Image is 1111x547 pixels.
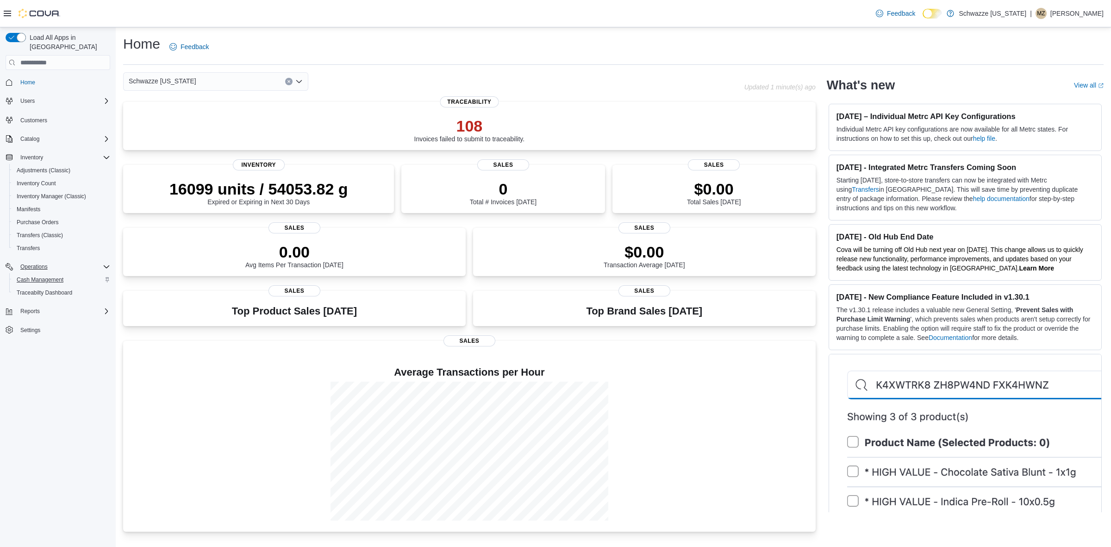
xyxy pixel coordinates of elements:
h2: What's new [827,78,895,93]
span: Customers [17,114,110,126]
span: Sales [618,285,670,296]
span: Inventory [20,154,43,161]
a: Home [17,77,39,88]
a: Transfers (Classic) [13,230,67,241]
span: Cash Management [17,276,63,283]
a: Feedback [166,38,212,56]
button: Open list of options [295,78,303,85]
span: Transfers (Classic) [13,230,110,241]
p: $0.00 [604,243,685,261]
button: Operations [17,261,51,272]
p: $0.00 [687,180,741,198]
button: Inventory [17,152,47,163]
p: Individual Metrc API key configurations are now available for all Metrc states. For instructions ... [836,125,1094,143]
a: Customers [17,115,51,126]
div: Avg Items Per Transaction [DATE] [245,243,343,269]
span: Inventory [233,159,285,170]
h3: [DATE] – Individual Metrc API Key Configurations [836,112,1094,121]
p: 108 [414,117,525,135]
h3: [DATE] - New Compliance Feature Included in v1.30.1 [836,292,1094,302]
button: Manifests [9,203,114,216]
a: View allExternal link [1074,82,1104,89]
a: Transfers [13,243,44,254]
span: Home [17,76,110,88]
span: Cova will be turning off Old Hub next year on [DATE]. This change allows us to quickly release ne... [836,246,1083,272]
button: Purchase Orders [9,216,114,229]
svg: External link [1098,83,1104,88]
span: Manifests [13,204,110,215]
span: Traceability [440,96,499,107]
a: help documentation [973,195,1030,202]
a: Adjustments (Classic) [13,165,74,176]
p: Starting [DATE], store-to-store transfers can now be integrated with Metrc using in [GEOGRAPHIC_D... [836,176,1094,213]
span: Inventory Manager (Classic) [13,191,110,202]
a: Purchase Orders [13,217,62,228]
button: Home [2,75,114,89]
button: Inventory Manager (Classic) [9,190,114,203]
a: Documentation [929,334,972,341]
p: 0.00 [245,243,343,261]
button: Adjustments (Classic) [9,164,114,177]
span: Cash Management [13,274,110,285]
a: Inventory Count [13,178,60,189]
a: Inventory Manager (Classic) [13,191,90,202]
img: Cova [19,9,60,18]
span: Users [20,97,35,105]
span: Sales [688,159,740,170]
span: Inventory Count [13,178,110,189]
button: Settings [2,323,114,337]
span: Settings [20,327,40,334]
button: Inventory [2,151,114,164]
p: [PERSON_NAME] [1050,8,1104,19]
span: Sales [618,222,670,233]
span: Operations [20,263,48,270]
span: Users [17,95,110,107]
button: Customers [2,113,114,126]
a: Feedback [872,4,919,23]
span: Sales [268,285,320,296]
h4: Average Transactions per Hour [131,367,808,378]
p: The v1.30.1 release includes a valuable new General Setting, ' ', which prevents sales when produ... [836,305,1094,342]
span: Sales [268,222,320,233]
div: Transaction Average [DATE] [604,243,685,269]
a: help file [973,135,995,142]
nav: Complex example [6,72,110,361]
span: Purchase Orders [17,219,59,226]
h3: [DATE] - Old Hub End Date [836,232,1094,241]
span: Purchase Orders [13,217,110,228]
p: | [1030,8,1032,19]
div: Total Sales [DATE] [687,180,741,206]
button: Transfers (Classic) [9,229,114,242]
button: Cash Management [9,273,114,286]
div: Invoices failed to submit to traceability. [414,117,525,143]
span: Transfers [13,243,110,254]
span: Manifests [17,206,40,213]
button: Reports [2,305,114,318]
p: Schwazze [US_STATE] [959,8,1026,19]
button: Inventory Count [9,177,114,190]
button: Traceabilty Dashboard [9,286,114,299]
span: Settings [17,324,110,336]
p: Updated 1 minute(s) ago [744,83,816,91]
button: Clear input [285,78,293,85]
span: Reports [20,308,40,315]
span: Traceabilty Dashboard [13,287,110,298]
button: Catalog [2,132,114,145]
span: Catalog [17,133,110,145]
a: Transfers [852,186,879,193]
span: Customers [20,117,47,124]
button: Operations [2,260,114,273]
a: Learn More [1019,264,1054,272]
span: Traceabilty Dashboard [17,289,72,296]
span: Inventory Manager (Classic) [17,193,86,200]
span: Reports [17,306,110,317]
button: Users [2,94,114,107]
a: Traceabilty Dashboard [13,287,76,298]
span: Load All Apps in [GEOGRAPHIC_DATA] [26,33,110,51]
span: Sales [443,335,495,346]
button: Users [17,95,38,107]
button: Reports [17,306,44,317]
h1: Home [123,35,160,53]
